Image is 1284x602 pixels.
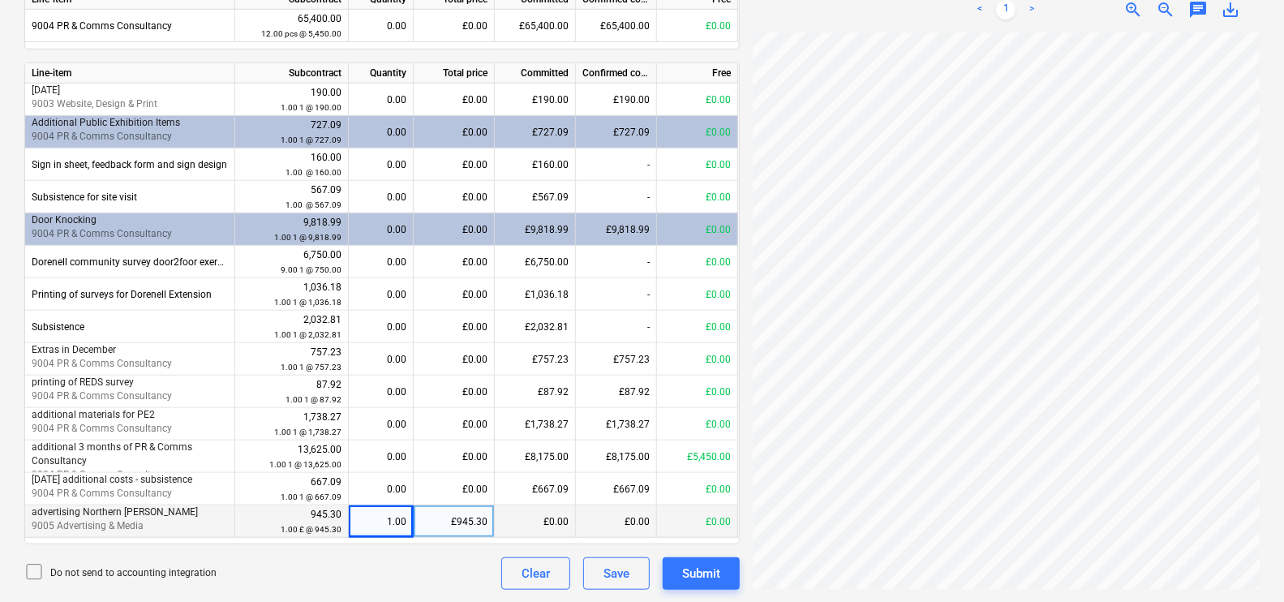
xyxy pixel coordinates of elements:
[414,505,495,538] div: £945.30
[32,506,198,518] span: advertising Northern Scot
[414,116,495,148] div: £0.00
[576,246,657,278] div: -
[242,377,341,407] div: 87.92
[657,63,738,84] div: Free
[495,505,576,538] div: £0.00
[495,473,576,505] div: £667.09
[414,10,495,42] div: £0.00
[242,85,341,115] div: 190.00
[576,148,657,181] div: -
[414,84,495,116] div: £0.00
[355,148,406,181] div: 0.00
[603,563,629,584] div: Save
[414,213,495,246] div: £0.00
[414,376,495,408] div: £0.00
[32,159,227,170] span: Sign in sheet, feedback form and sign design
[355,311,406,343] div: 0.00
[355,376,406,408] div: 0.00
[355,181,406,213] div: 0.00
[576,84,657,116] div: £190.00
[576,505,657,538] div: £0.00
[242,247,341,277] div: 6,750.00
[242,150,341,180] div: 160.00
[32,117,180,128] span: Additional Public Exhibition Items
[414,343,495,376] div: £0.00
[355,473,406,505] div: 0.00
[242,118,341,148] div: 727.09
[286,200,341,209] small: 1.00 @ 567.09
[286,395,341,404] small: 1.00 1 @ 87.92
[32,84,60,96] span: May 2025
[355,343,406,376] div: 0.00
[576,278,657,311] div: -
[32,488,172,499] span: 9004 PR & Comms Consultancy
[32,289,212,300] span: Printing of surveys for Dorenell Extension
[242,11,341,41] div: 65,400.00
[576,311,657,343] div: -
[281,363,341,372] small: 1.00 1 @ 757.23
[355,278,406,311] div: 0.00
[1203,524,1284,602] iframe: Chat Widget
[25,63,235,84] div: Line-item
[32,441,192,467] span: additional 3 months of PR & Comms Consultancy
[657,473,738,505] div: £0.00
[281,265,341,274] small: 9.00 1 @ 750.00
[261,29,341,38] small: 12.00 pcs @ 5,450.00
[414,408,495,441] div: £0.00
[50,566,217,580] p: Do not send to accounting integration
[355,441,406,473] div: 0.00
[414,246,495,278] div: £0.00
[576,376,657,408] div: £87.92
[32,20,172,32] span: 9004 PR & Comms Consultancy
[32,409,155,420] span: additional materials for PE2
[32,520,144,531] span: 9005 Advertising & Media
[657,84,738,116] div: £0.00
[522,563,550,584] div: Clear
[414,63,495,84] div: Total price
[657,343,738,376] div: £0.00
[576,213,657,246] div: £9,818.99
[495,63,576,84] div: Committed
[495,84,576,116] div: £190.00
[355,213,406,246] div: 0.00
[657,181,738,213] div: £0.00
[414,441,495,473] div: £0.00
[583,557,650,590] button: Save
[32,469,172,480] span: 9004 PR & Comms Consultancy
[657,246,738,278] div: £0.00
[501,557,570,590] button: Clear
[657,376,738,408] div: £0.00
[657,408,738,441] div: £0.00
[414,473,495,505] div: £0.00
[495,408,576,441] div: £1,738.27
[495,278,576,311] div: £1,036.18
[242,345,341,375] div: 757.23
[576,63,657,84] div: Confirmed costs
[32,131,172,142] span: 9004 PR & Comms Consultancy
[495,10,576,42] div: £65,400.00
[32,376,134,388] span: printing of REDS survey
[242,215,341,245] div: 9,818.99
[355,246,406,278] div: 0.00
[576,441,657,473] div: £8,175.00
[657,148,738,181] div: £0.00
[32,358,172,369] span: 9004 PR & Comms Consultancy
[576,408,657,441] div: £1,738.27
[281,103,341,112] small: 1.00 1 @ 190.00
[355,408,406,441] div: 0.00
[495,311,576,343] div: £2,032.81
[657,10,738,42] div: £0.00
[663,557,740,590] button: Submit
[414,181,495,213] div: £0.00
[32,423,172,434] span: 9004 PR & Comms Consultancy
[657,116,738,148] div: £0.00
[495,441,576,473] div: £8,175.00
[32,390,172,402] span: 9004 PR & Comms Consultancy
[414,311,495,343] div: £0.00
[32,98,157,110] span: 9003 Website, Design & Print
[414,148,495,181] div: £0.00
[281,492,341,501] small: 1.00 1 @ 667.09
[32,344,116,355] span: Extras in December
[576,181,657,213] div: -
[286,168,341,177] small: 1.00 @ 160.00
